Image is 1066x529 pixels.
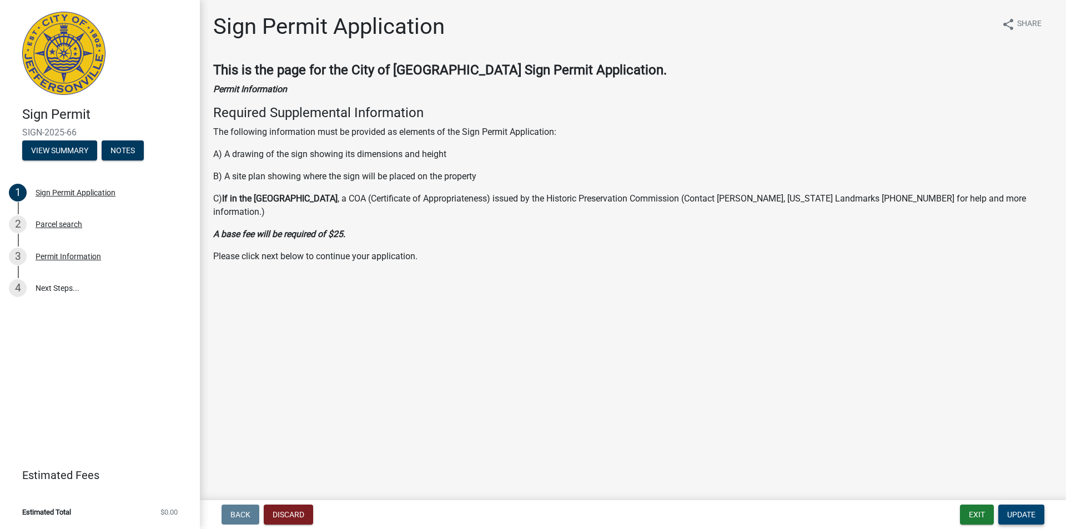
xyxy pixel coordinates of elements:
strong: Permit Information [213,84,287,94]
div: 2 [9,215,27,233]
strong: This is the page for the City of [GEOGRAPHIC_DATA] Sign Permit Application. [213,62,667,78]
p: Please click next below to continue your application. [213,250,1053,263]
span: Estimated Total [22,508,71,516]
span: $0.00 [160,508,178,516]
button: Back [222,505,259,525]
button: Exit [960,505,994,525]
button: shareShare [993,13,1050,35]
strong: If in the [GEOGRAPHIC_DATA] [222,193,338,204]
p: C) , a COA (Certificate of Appropriateness) issued by the Historic Preservation Commission (Conta... [213,192,1053,219]
span: Update [1007,510,1035,519]
button: Notes [102,140,144,160]
span: Back [230,510,250,519]
p: B) A site plan showing where the sign will be placed on the property [213,170,1053,183]
span: Share [1017,18,1042,31]
div: Sign Permit Application [36,189,115,197]
p: The following information must be provided as elements of the Sign Permit Application: [213,125,1053,139]
strong: A base fee will be required of $25. [213,229,345,239]
img: City of Jeffersonville, Indiana [22,12,105,95]
wm-modal-confirm: Summary [22,147,97,155]
a: Estimated Fees [9,464,182,486]
button: Update [998,505,1044,525]
div: 3 [9,248,27,265]
p: A) A drawing of the sign showing its dimensions and height [213,148,1053,161]
h4: Sign Permit [22,107,191,123]
span: SIGN-2025-66 [22,127,178,138]
h4: Required Supplemental Information [213,105,1053,121]
button: Discard [264,505,313,525]
i: share [1002,18,1015,31]
div: 4 [9,279,27,297]
button: View Summary [22,140,97,160]
div: Permit Information [36,253,101,260]
h1: Sign Permit Application [213,13,445,40]
div: 1 [9,184,27,201]
div: Parcel search [36,220,82,228]
wm-modal-confirm: Notes [102,147,144,155]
